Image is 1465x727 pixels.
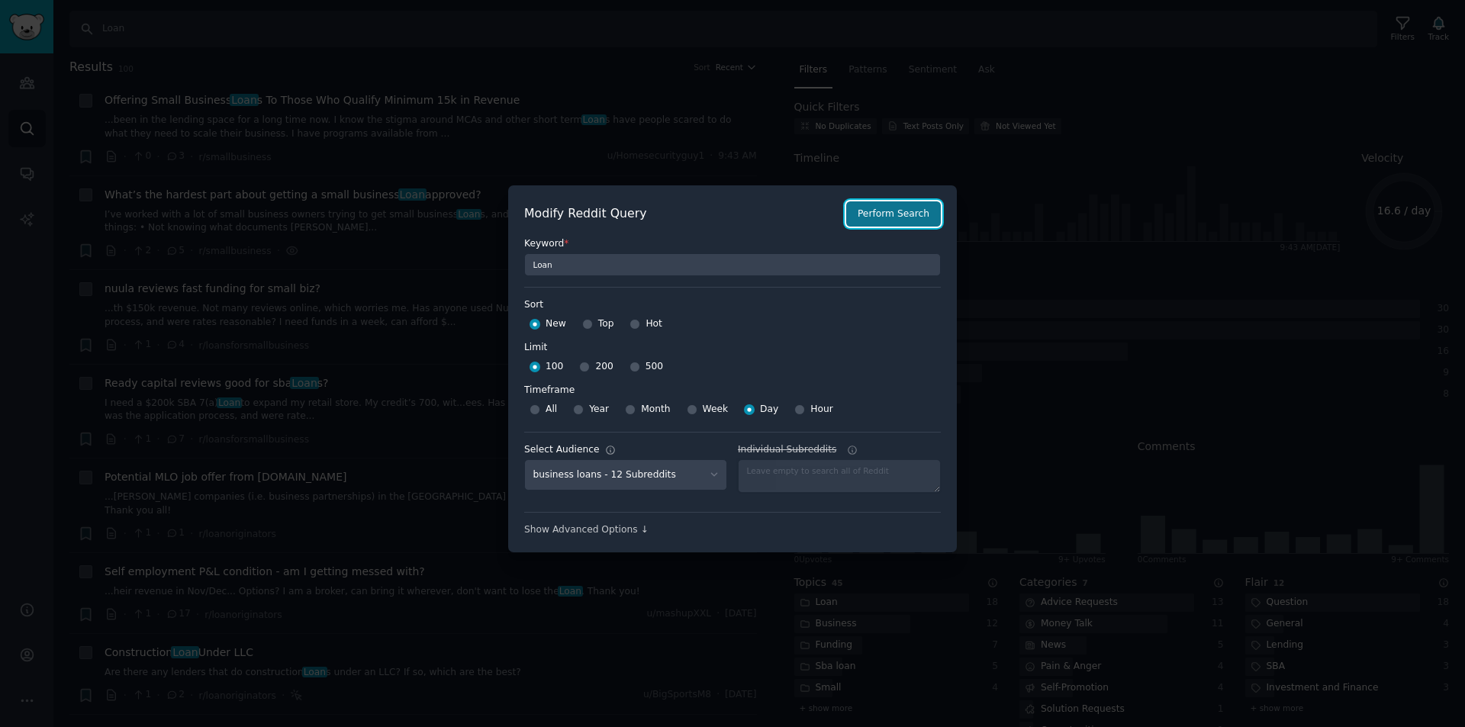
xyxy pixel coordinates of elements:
[546,317,566,331] span: New
[524,298,941,312] label: Sort
[646,360,663,374] span: 500
[546,403,557,417] span: All
[524,204,838,224] h2: Modify Reddit Query
[524,378,941,397] label: Timeframe
[524,341,547,355] div: Limit
[595,360,613,374] span: 200
[641,403,670,417] span: Month
[589,403,609,417] span: Year
[598,317,614,331] span: Top
[524,523,941,537] div: Show Advanced Options ↓
[524,237,941,251] label: Keyword
[738,443,941,457] label: Individual Subreddits
[703,403,729,417] span: Week
[810,403,833,417] span: Hour
[524,253,941,276] input: Keyword to search on Reddit
[646,317,662,331] span: Hot
[846,201,941,227] button: Perform Search
[760,403,778,417] span: Day
[546,360,563,374] span: 100
[524,443,600,457] div: Select Audience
